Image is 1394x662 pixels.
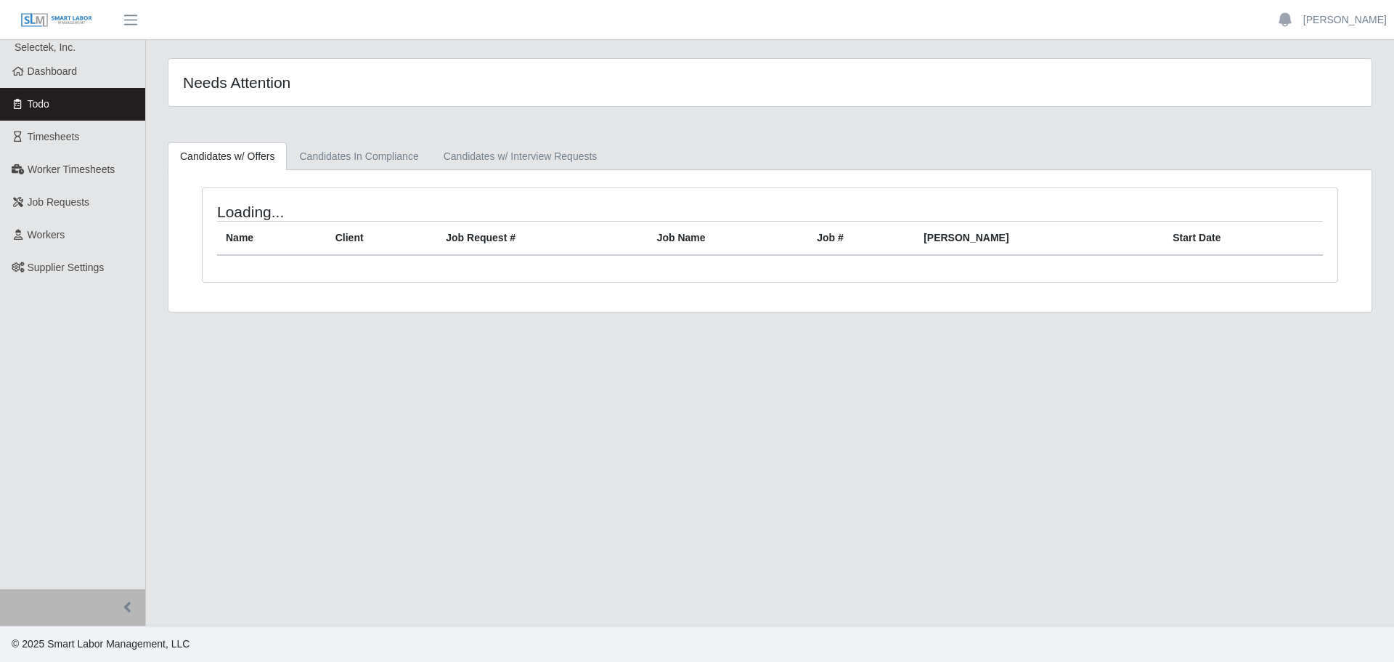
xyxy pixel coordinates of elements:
span: Todo [28,98,49,110]
span: Job Requests [28,196,90,208]
a: Candidates w/ Interview Requests [431,142,610,171]
span: Timesheets [28,131,80,142]
th: Name [217,222,327,256]
th: Job Request # [437,222,648,256]
h4: Loading... [217,203,665,221]
span: Dashboard [28,65,78,77]
th: Job Name [648,222,809,256]
span: Worker Timesheets [28,164,115,175]
th: Client [327,222,438,256]
h4: Needs Attention [183,73,659,92]
img: SLM Logo [20,12,93,28]
span: © 2025 Smart Labor Management, LLC [12,638,189,650]
a: [PERSON_NAME] [1303,12,1387,28]
span: Supplier Settings [28,262,105,273]
th: Start Date [1164,222,1323,256]
a: Candidates w/ Offers [168,142,287,171]
th: [PERSON_NAME] [915,222,1164,256]
th: Job # [808,222,915,256]
span: Workers [28,229,65,241]
span: Selectek, Inc. [15,41,76,53]
a: Candidates In Compliance [287,142,431,171]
